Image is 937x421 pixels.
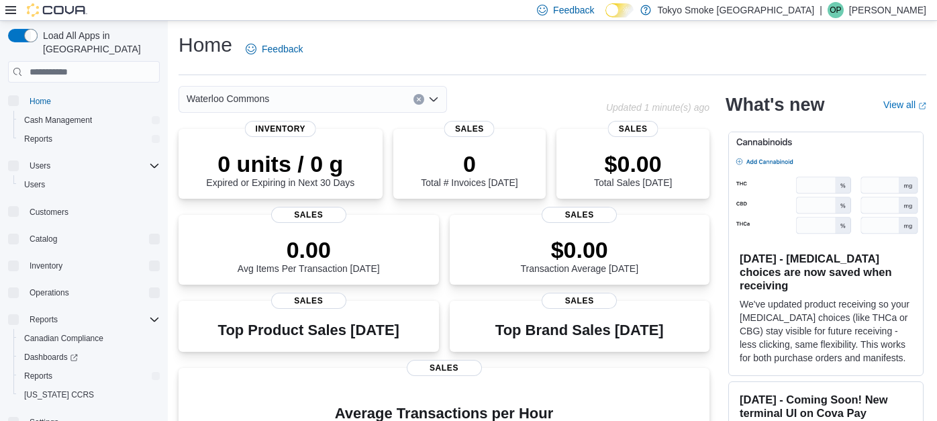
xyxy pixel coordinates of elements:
[542,293,617,309] span: Sales
[19,177,160,193] span: Users
[24,204,74,220] a: Customers
[24,285,160,301] span: Operations
[413,94,424,105] button: Clear input
[883,99,926,110] a: View allExternal link
[19,330,109,346] a: Canadian Compliance
[606,102,709,113] p: Updated 1 minute(s) ago
[605,17,606,18] span: Dark Mode
[13,348,165,367] a: Dashboards
[30,314,58,325] span: Reports
[13,329,165,348] button: Canadian Compliance
[244,121,316,137] span: Inventory
[30,234,57,244] span: Catalog
[820,2,822,18] p: |
[238,236,380,274] div: Avg Items Per Transaction [DATE]
[24,134,52,144] span: Reports
[24,389,94,400] span: [US_STATE] CCRS
[24,258,68,274] button: Inventory
[30,287,69,298] span: Operations
[830,2,841,18] span: OP
[27,3,87,17] img: Cova
[726,94,824,115] h2: What's new
[918,102,926,110] svg: External link
[740,297,912,365] p: We've updated product receiving so your [MEDICAL_DATA] choices (like THCa or CBG) stay visible fo...
[218,322,399,338] h3: Top Product Sales [DATE]
[30,96,51,107] span: Home
[594,150,672,177] p: $0.00
[849,2,926,18] p: [PERSON_NAME]
[24,179,45,190] span: Users
[520,236,638,263] p: $0.00
[24,285,75,301] button: Operations
[605,3,634,17] input: Dark Mode
[24,158,56,174] button: Users
[24,333,103,344] span: Canadian Compliance
[658,2,815,18] p: Tokyo Smoke [GEOGRAPHIC_DATA]
[13,175,165,194] button: Users
[19,349,83,365] a: Dashboards
[3,283,165,302] button: Operations
[24,258,160,274] span: Inventory
[13,367,165,385] button: Reports
[238,236,380,263] p: 0.00
[3,156,165,175] button: Users
[24,93,56,109] a: Home
[240,36,308,62] a: Feedback
[38,29,160,56] span: Load All Apps in [GEOGRAPHIC_DATA]
[3,310,165,329] button: Reports
[13,130,165,148] button: Reports
[13,111,165,130] button: Cash Management
[740,252,912,292] h3: [DATE] - [MEDICAL_DATA] choices are now saved when receiving
[24,158,160,174] span: Users
[19,330,160,346] span: Canadian Compliance
[19,112,97,128] a: Cash Management
[24,352,78,363] span: Dashboards
[19,349,160,365] span: Dashboards
[24,92,160,109] span: Home
[24,371,52,381] span: Reports
[30,160,50,171] span: Users
[24,312,63,328] button: Reports
[206,150,354,177] p: 0 units / 0 g
[19,368,58,384] a: Reports
[262,42,303,56] span: Feedback
[24,115,92,126] span: Cash Management
[553,3,594,17] span: Feedback
[187,91,269,107] span: Waterloo Commons
[428,94,439,105] button: Open list of options
[19,131,58,147] a: Reports
[24,312,160,328] span: Reports
[19,177,50,193] a: Users
[30,207,68,218] span: Customers
[24,203,160,220] span: Customers
[828,2,844,18] div: Owen Pfaff
[407,360,482,376] span: Sales
[444,121,495,137] span: Sales
[421,150,517,188] div: Total # Invoices [DATE]
[206,150,354,188] div: Expired or Expiring in Next 30 Days
[495,322,664,338] h3: Top Brand Sales [DATE]
[19,368,160,384] span: Reports
[19,131,160,147] span: Reports
[3,202,165,222] button: Customers
[179,32,232,58] h1: Home
[24,231,160,247] span: Catalog
[19,112,160,128] span: Cash Management
[3,256,165,275] button: Inventory
[421,150,517,177] p: 0
[520,236,638,274] div: Transaction Average [DATE]
[19,387,160,403] span: Washington CCRS
[542,207,617,223] span: Sales
[271,207,346,223] span: Sales
[594,150,672,188] div: Total Sales [DATE]
[13,385,165,404] button: [US_STATE] CCRS
[30,261,62,271] span: Inventory
[3,230,165,248] button: Catalog
[271,293,346,309] span: Sales
[608,121,658,137] span: Sales
[24,231,62,247] button: Catalog
[3,91,165,110] button: Home
[19,387,99,403] a: [US_STATE] CCRS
